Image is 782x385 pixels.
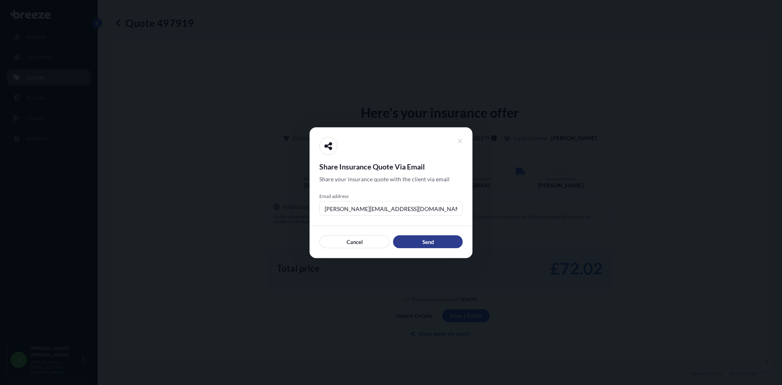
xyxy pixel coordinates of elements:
[319,161,463,171] span: Share Insurance Quote Via Email
[393,235,463,248] button: Send
[347,238,363,246] p: Cancel
[319,235,390,248] button: Cancel
[319,201,463,216] input: example@gmail.com
[319,175,450,183] span: Share your insurance quote with the client via email
[422,238,434,246] p: Send
[319,193,463,199] span: Email address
